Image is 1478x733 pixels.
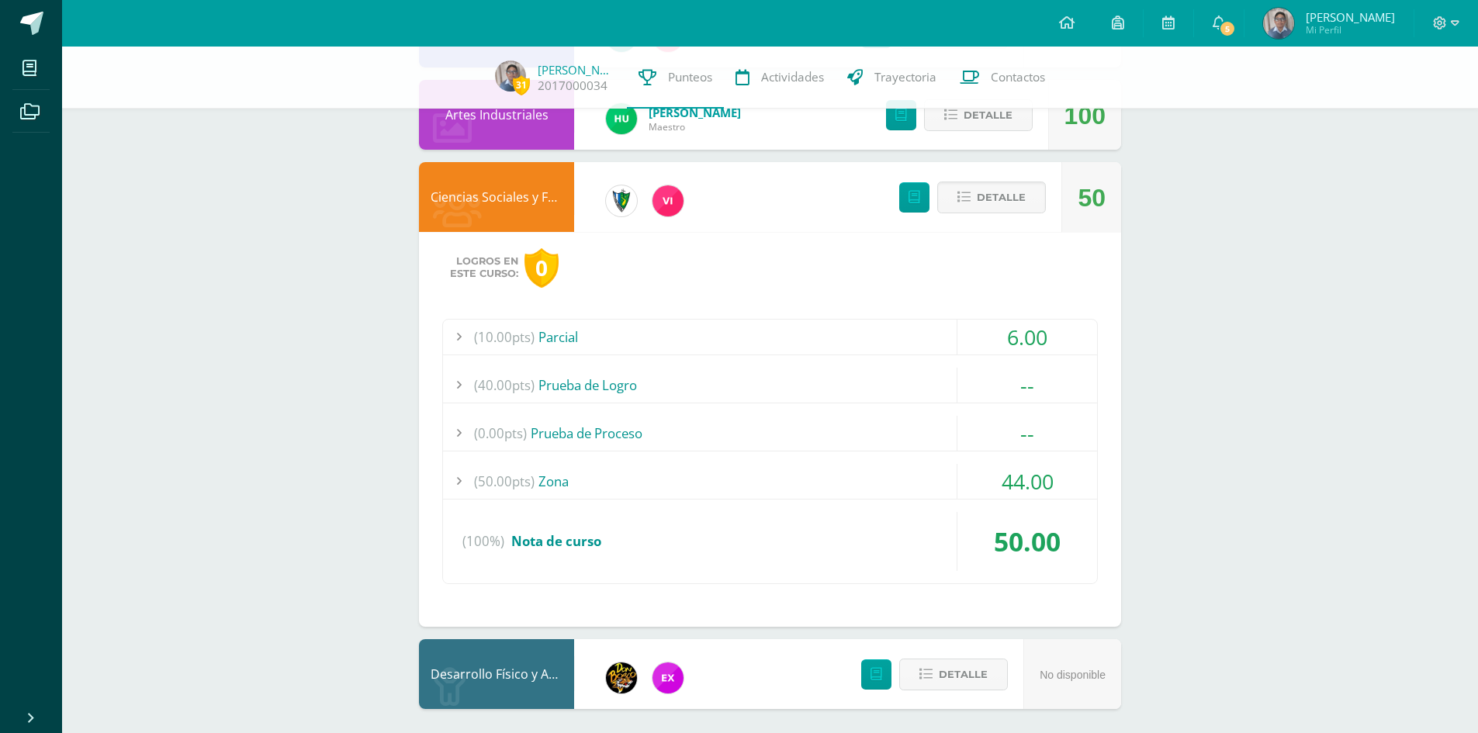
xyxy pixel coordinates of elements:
[627,47,724,109] a: Punteos
[538,78,607,94] a: 2017000034
[606,103,637,134] img: fd23069c3bd5c8dde97a66a86ce78287.png
[652,185,684,216] img: bd6d0aa147d20350c4821b7c643124fa.png
[474,416,527,451] span: (0.00pts)
[1007,323,1047,351] span: 6.00
[939,660,988,689] span: Detalle
[977,183,1026,212] span: Detalle
[443,416,1097,451] div: Prueba de Proceso
[964,101,1012,130] span: Detalle
[874,69,936,85] span: Trayectoria
[511,532,601,550] span: Nota de curso
[899,659,1008,690] button: Detalle
[524,248,559,288] div: 0
[652,662,684,693] img: ce84f7dabd80ed5f5aa83b4480291ac6.png
[1040,669,1106,681] span: No disponible
[761,69,824,85] span: Actividades
[474,320,535,354] span: (10.00pts)
[1306,23,1395,36] span: Mi Perfil
[836,47,948,109] a: Trayectoria
[1306,9,1395,25] span: [PERSON_NAME]
[606,185,637,216] img: 9f174a157161b4ddbe12118a61fed988.png
[948,47,1057,109] a: Contactos
[937,182,1046,213] button: Detalle
[538,62,615,78] a: [PERSON_NAME]
[1219,20,1236,37] span: 5
[606,662,637,693] img: 21dcd0747afb1b787494880446b9b401.png
[1002,467,1054,496] span: 44.00
[991,69,1045,85] span: Contactos
[668,69,712,85] span: Punteos
[649,120,741,133] span: Maestro
[1020,371,1034,399] span: --
[419,80,574,150] div: Artes Industriales
[474,368,535,403] span: (40.00pts)
[924,99,1033,131] button: Detalle
[1078,163,1106,233] div: 50
[462,512,504,571] span: (100%)
[724,47,836,109] a: Actividades
[443,368,1097,403] div: Prueba de Logro
[474,464,535,499] span: (50.00pts)
[1263,8,1294,39] img: 4b3193a9a6b9d84d82606705fbbd4e56.png
[495,61,526,92] img: 4b3193a9a6b9d84d82606705fbbd4e56.png
[419,639,574,709] div: Desarrollo Físico y Artístico (Extracurricular)
[1020,419,1034,448] span: --
[994,524,1061,559] span: 50.00
[1064,81,1106,150] div: 100
[419,162,574,232] div: Ciencias Sociales y Formación Ciudadana e Interculturalidad
[649,105,741,120] span: [PERSON_NAME]
[443,320,1097,354] div: Parcial
[443,464,1097,499] div: Zona
[513,75,530,95] span: 31
[450,255,518,280] span: Logros en este curso:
